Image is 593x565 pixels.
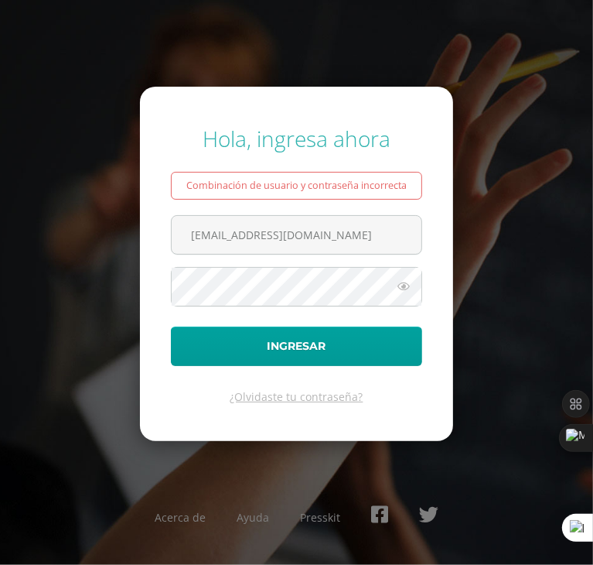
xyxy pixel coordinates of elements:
[171,172,422,200] div: Combinación de usuario y contraseña incorrecta
[171,327,422,366] button: Ingresar
[172,216,421,254] input: Correo electrónico o usuario
[230,389,363,404] a: ¿Olvidaste tu contraseña?
[171,124,422,153] div: Hola, ingresa ahora
[155,510,206,525] a: Acerca de
[237,510,269,525] a: Ayuda
[300,510,340,525] a: Presskit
